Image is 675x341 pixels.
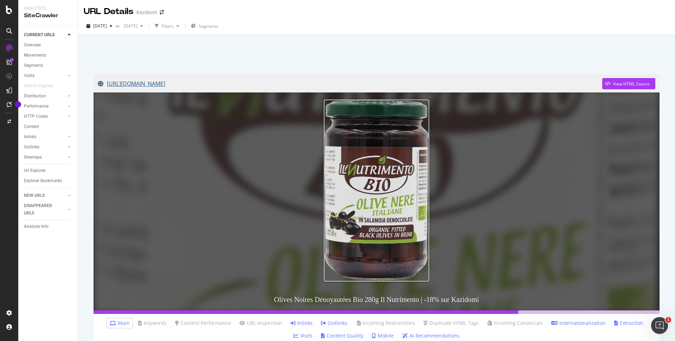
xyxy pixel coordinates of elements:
div: Movements [24,52,46,59]
div: Overview [24,41,41,49]
div: CURRENT URLS [24,31,54,39]
div: Sitemaps [24,154,42,161]
a: Segments [24,62,73,69]
a: Duplicate HTML Tags [424,320,479,327]
a: Inlinks [290,320,313,327]
a: AI Recommendations [402,332,459,339]
button: [DATE] [121,20,146,32]
a: Distribution [24,92,66,100]
a: Visits [294,332,313,339]
div: Filters [162,23,174,29]
a: Url Explorer [24,167,73,174]
div: Segments [24,62,43,69]
iframe: Intercom live chat [651,317,668,334]
div: Analytics [24,6,72,12]
a: Content [24,123,73,130]
div: URL Details [84,6,134,18]
button: Filters [152,20,182,32]
a: Extraction [614,320,643,327]
a: Analysis Info [24,223,73,230]
span: 2025 Sep. 2nd [93,23,107,29]
button: [DATE] [84,20,115,32]
a: Content Quality [321,332,364,339]
a: Keywords [138,320,167,327]
a: Outlinks [24,143,66,151]
div: Content [24,123,39,130]
a: Performance [24,103,66,110]
a: DISAPPEARED URLS [24,202,66,217]
div: HTTP Codes [24,113,48,120]
span: 2025 Mar. 16th [121,23,137,29]
a: HTTP Codes [24,113,66,120]
a: Incoming Redirections [356,320,415,327]
a: Visits [24,72,66,79]
a: Outlinks [321,320,347,327]
a: CURRENT URLS [24,31,66,39]
div: DISAPPEARED URLS [24,202,59,217]
a: URL Inspection [239,320,282,327]
a: Overview [24,41,73,49]
div: Visits [24,72,34,79]
a: Incoming Canonicals [487,320,543,327]
div: SiteCrawler [24,12,72,20]
div: Outlinks [24,143,39,151]
a: Content Performance [175,320,231,327]
button: Segments [188,20,221,32]
a: Inlinks [24,133,66,141]
div: Kazidomi [136,9,157,16]
span: Segments [199,23,218,29]
a: Mobile [372,332,394,339]
div: Analysis Info [24,223,49,230]
a: [URL][DOMAIN_NAME] [98,75,602,92]
div: View HTML Source [613,81,650,87]
img: Olives Noires Dénoyautées Bio 280g Il Nutrimento | -18% sur Kazidomi [324,99,429,282]
div: Distribution [24,92,46,100]
a: Sitemaps [24,154,66,161]
div: Inlinks [24,133,36,141]
a: Explorer Bookmarks [24,177,73,185]
span: 1 [666,317,671,323]
a: Internationalization [551,320,606,327]
a: NEW URLS [24,192,66,199]
div: Explorer Bookmarks [24,177,62,185]
a: Movements [24,52,73,59]
span: vs [115,23,121,29]
a: Main [110,320,130,327]
div: NEW URLS [24,192,45,199]
div: Tooltip anchor [15,101,21,108]
a: Search Engines [24,82,60,90]
h3: Olives Noires Dénoyautées Bio 280g Il Nutrimento | -18% sur Kazidomi [94,289,660,310]
button: View HTML Source [602,78,655,89]
div: arrow-right-arrow-left [160,10,164,15]
div: Search Engines [24,82,53,90]
div: Performance [24,103,49,110]
div: Url Explorer [24,167,46,174]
